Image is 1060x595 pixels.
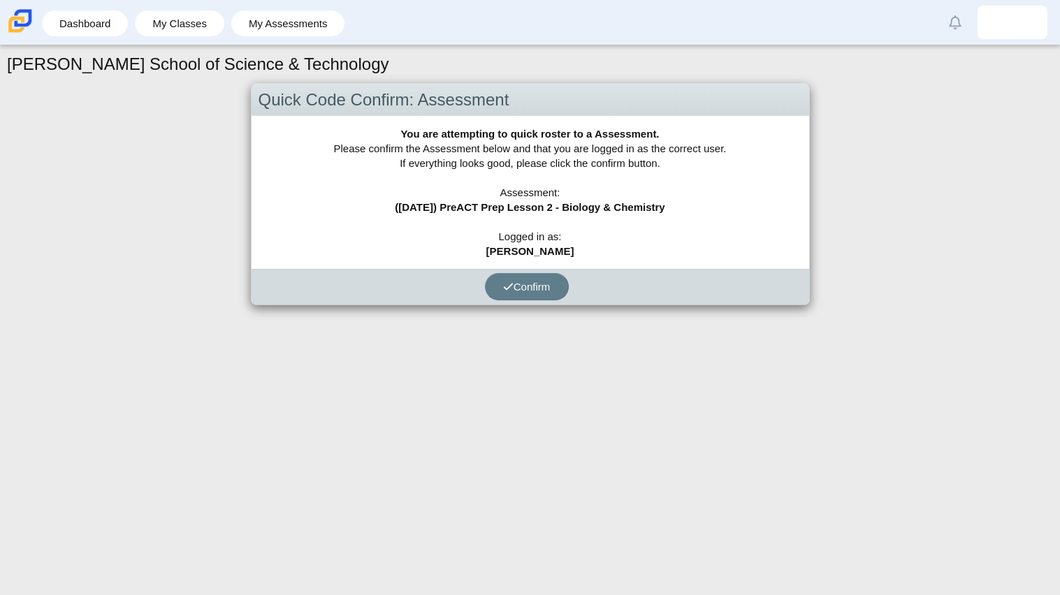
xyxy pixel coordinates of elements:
[503,281,551,293] span: Confirm
[486,245,574,257] b: [PERSON_NAME]
[6,6,35,36] img: Carmen School of Science & Technology
[978,6,1047,39] a: jocelyn.estrada.xD7kLT
[1001,11,1024,34] img: jocelyn.estrada.xD7kLT
[252,116,809,269] div: Please confirm the Assessment below and that you are logged in as the correct user. If everything...
[142,10,217,36] a: My Classes
[400,128,659,140] b: You are attempting to quick roster to a Assessment.
[6,26,35,38] a: Carmen School of Science & Technology
[485,273,569,300] button: Confirm
[395,201,665,213] b: ([DATE]) PreACT Prep Lesson 2 - Biology & Chemistry
[252,84,809,117] div: Quick Code Confirm: Assessment
[940,7,971,38] a: Alerts
[49,10,121,36] a: Dashboard
[7,52,389,76] h1: [PERSON_NAME] School of Science & Technology
[238,10,338,36] a: My Assessments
